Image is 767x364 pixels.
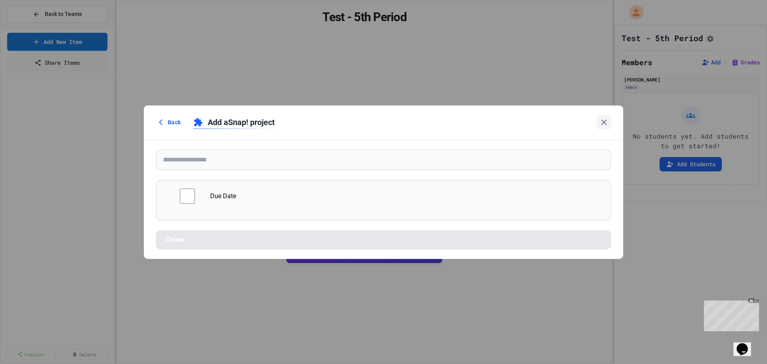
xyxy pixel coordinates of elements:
[701,297,759,331] iframe: chat widget
[3,3,55,51] div: Chat with us now!Close
[165,189,210,204] input: controlled
[193,116,275,128] div: Add a Snap! project
[156,230,611,249] button: Create
[733,332,759,356] iframe: chat widget
[168,118,181,127] span: Back
[210,192,236,200] span: Due Date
